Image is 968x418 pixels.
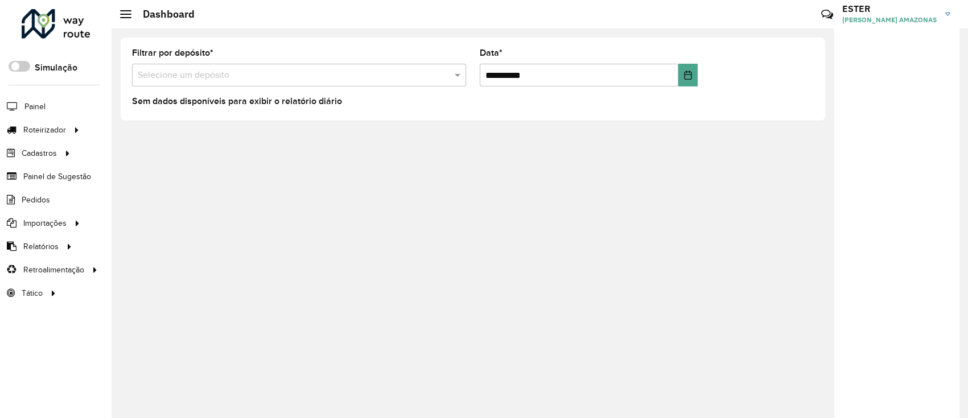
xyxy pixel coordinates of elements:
[22,147,57,159] span: Cadastros
[23,264,84,276] span: Retroalimentação
[23,217,67,229] span: Importações
[842,3,937,14] h3: ESTER
[23,171,91,183] span: Painel de Sugestão
[35,61,77,75] label: Simulação
[842,15,937,25] span: [PERSON_NAME] AMAZONAS
[23,241,59,253] span: Relatórios
[132,94,342,108] label: Sem dados disponíveis para exibir o relatório diário
[131,8,195,20] h2: Dashboard
[815,2,839,27] a: Contato Rápido
[24,101,46,113] span: Painel
[22,194,50,206] span: Pedidos
[132,46,213,60] label: Filtrar por depósito
[678,64,698,86] button: Choose Date
[23,124,66,136] span: Roteirizador
[22,287,43,299] span: Tático
[480,46,502,60] label: Data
